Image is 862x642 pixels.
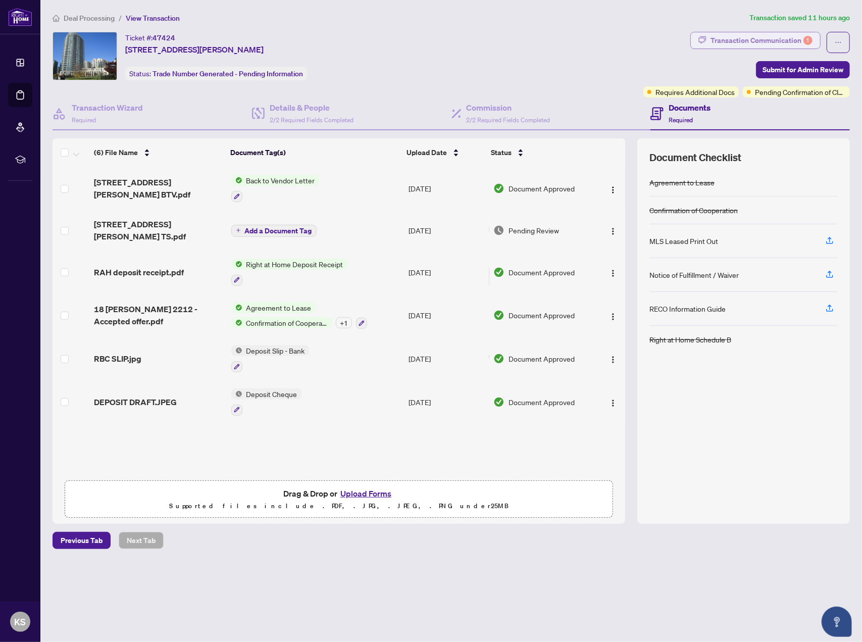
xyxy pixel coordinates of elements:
img: Status Icon [231,175,242,186]
span: Trade Number Generated - Pending Information [153,69,303,78]
button: Upload Forms [337,487,394,500]
span: 47424 [153,33,175,42]
div: 1 [803,36,813,45]
span: Add a Document Tag [245,227,312,234]
span: Document Checklist [649,151,741,165]
img: Logo [609,269,617,277]
div: Transaction Communication [711,32,813,48]
button: Status IconAgreement to LeaseStatus IconConfirmation of Cooperation+1 [231,302,367,329]
button: Logo [605,222,621,238]
span: Previous Tab [61,532,103,549]
th: Document Tag(s) [226,138,402,167]
li: / [119,12,122,24]
span: Confirmation of Cooperation [242,317,332,328]
span: RBC SLIP.jpg [94,353,141,365]
span: Required [669,116,693,124]
span: [STREET_ADDRESS][PERSON_NAME] [125,43,264,56]
div: Right at Home Schedule B [649,334,731,345]
button: Open asap [822,607,852,637]
span: [STREET_ADDRESS][PERSON_NAME] TS.pdf [94,218,223,242]
span: KS [15,615,26,629]
img: Status Icon [231,259,242,270]
span: Deposit Cheque [242,388,301,400]
span: DEPOSIT DRAFT.JPEG [94,396,177,408]
span: View Transaction [126,14,180,23]
span: Document Approved [509,183,575,194]
img: Logo [609,186,617,194]
button: Logo [605,264,621,280]
img: Document Status [493,183,504,194]
div: Agreement to Lease [649,177,715,188]
span: home [53,15,60,22]
img: Status Icon [231,388,242,400]
img: Document Status [493,310,504,321]
span: Document Approved [509,267,575,278]
span: 18 [PERSON_NAME] 2212 - Accepted offer.pdf [94,303,223,327]
button: Logo [605,307,621,323]
span: Drag & Drop orUpload FormsSupported files include .PDF, .JPG, .JPEG, .PNG under25MB [65,481,613,518]
span: Pending Review [509,225,559,236]
h4: Transaction Wizard [72,102,143,114]
td: [DATE] [404,167,489,210]
span: Submit for Admin Review [763,62,843,78]
th: Status [487,138,592,167]
button: Logo [605,180,621,196]
img: Logo [609,313,617,321]
div: + 1 [336,317,352,328]
button: Status IconDeposit Cheque [231,388,301,416]
button: Add a Document Tag [231,225,317,237]
img: Document Status [493,397,504,408]
button: Logo [605,351,621,367]
td: [DATE] [404,294,489,337]
img: Document Status [493,267,504,278]
span: [STREET_ADDRESS][PERSON_NAME] BTV.pdf [94,176,223,201]
button: Submit for Admin Review [756,61,850,78]
img: Logo [609,399,617,407]
img: Document Status [493,353,504,364]
div: Status: [125,67,307,80]
span: Back to Vendor Letter [242,175,319,186]
span: (6) File Name [94,147,138,158]
span: Agreement to Lease [242,302,316,313]
span: Document Approved [509,310,575,321]
img: Status Icon [231,317,242,328]
span: Requires Additional Docs [655,86,735,97]
img: IMG-C12251206_1.jpg [53,32,117,80]
img: Status Icon [231,302,242,313]
td: [DATE] [404,210,489,251]
img: Document Status [493,225,504,236]
span: Document Approved [509,397,575,408]
button: Status IconBack to Vendor Letter [231,175,319,202]
p: Supported files include .PDF, .JPG, .JPEG, .PNG under 25 MB [71,500,606,512]
td: [DATE] [404,380,489,424]
span: RAH deposit receipt.pdf [94,266,184,278]
span: Status [491,147,512,158]
th: Upload Date [402,138,487,167]
div: RECO Information Guide [649,303,726,314]
span: Deposit Slip - Bank [242,345,309,356]
div: Notice of Fulfillment / Waiver [649,269,739,280]
td: [DATE] [404,251,489,294]
img: Status Icon [231,345,242,356]
button: Transaction Communication1 [690,32,821,49]
button: Status IconDeposit Slip - Bank [231,345,309,372]
h4: Documents [669,102,711,114]
span: Upload Date [407,147,447,158]
img: Logo [609,356,617,364]
button: Next Tab [119,532,164,549]
h4: Commission [467,102,550,114]
div: Ticket #: [125,32,175,43]
span: Required [72,116,96,124]
span: Deal Processing [64,14,115,23]
span: plus [236,228,241,233]
span: Document Approved [509,353,575,364]
article: Transaction saved 11 hours ago [749,12,850,24]
th: (6) File Name [90,138,226,167]
button: Logo [605,394,621,410]
img: Logo [609,227,617,235]
div: Confirmation of Cooperation [649,205,738,216]
img: logo [8,8,32,26]
span: Drag & Drop or [283,487,394,500]
span: Right at Home Deposit Receipt [242,259,347,270]
button: Previous Tab [53,532,111,549]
